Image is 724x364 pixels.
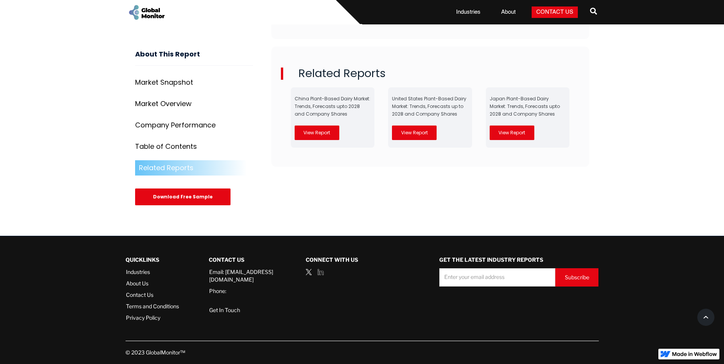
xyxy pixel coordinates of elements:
[555,268,598,287] input: Subscribe
[135,189,231,206] div: Download Free Sample
[209,268,284,283] a: Email: [EMAIL_ADDRESS][DOMAIN_NAME]
[451,8,485,16] a: Industries
[126,314,179,322] a: Privacy Policy
[135,100,192,108] div: Market Overview
[295,95,370,117] a: China Plant-Based Dairy Market: Trends, Forecasts upto 2028 and Company Shares
[135,139,253,155] a: Table of Contents
[271,178,589,188] p: ‍
[126,268,179,276] a: Industries
[439,256,543,263] strong: GET THE LATEST INDUSTRY REPORTS
[490,95,560,117] a: Japan Plant-Based Dairy Market: Trends, Forecasts upto 2028 and Company Shares
[532,6,578,18] a: Contact Us
[135,118,253,133] a: Company Performance
[135,122,216,129] div: Company Performance
[590,6,597,16] span: 
[127,4,166,21] a: home
[392,126,437,140] a: View Report
[135,161,253,176] a: Related Reports
[126,303,179,310] a: Terms and Conditions
[135,79,193,87] div: Market Snapshot
[295,126,339,140] a: View Report
[271,197,589,207] p: ‍
[672,352,717,356] img: Made in Webflow
[439,268,555,287] input: Enter your email address
[126,251,179,268] div: QUICKLINKS
[135,143,197,151] div: Table of Contents
[135,75,253,90] a: Market Snapshot
[135,97,253,112] a: Market Overview
[281,68,580,80] h2: Related Reports
[590,5,597,20] a: 
[392,95,466,117] a: United States Plant-Based Dairy Market: Trends, Forecasts up to 2028 and Company Shares
[209,299,240,314] a: Get In Touch
[209,287,226,295] a: Phone:
[139,164,193,172] div: Related Reports
[126,349,599,356] div: © 2023 GlobalMonitor™
[306,256,358,263] strong: Connect with us
[135,50,253,66] h3: About This Report
[490,126,534,140] a: View Report
[439,268,598,287] form: Demo Request
[126,291,179,299] a: Contact Us
[209,256,244,263] strong: Contact Us
[126,280,179,287] a: About Us
[497,8,520,16] a: About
